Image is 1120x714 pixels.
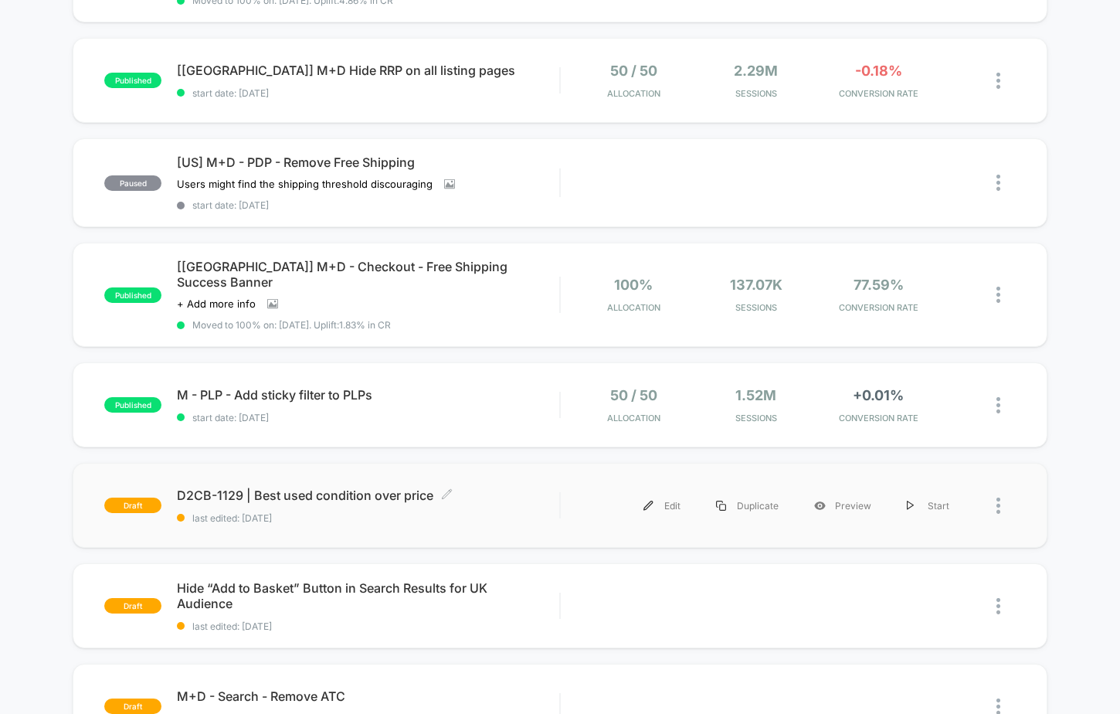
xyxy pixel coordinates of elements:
span: 77.59% [854,277,904,293]
div: Edit [626,488,698,523]
span: start date: [DATE] [177,87,559,99]
img: close [996,73,1000,89]
span: start date: [DATE] [177,412,559,423]
span: draft [104,598,161,614]
span: 100% [614,277,653,293]
img: menu [643,501,653,511]
span: Moved to 100% on: [DATE] . Uplift: 1.83% in CR [192,319,391,331]
span: CONVERSION RATE [821,88,936,99]
img: menu [716,501,726,511]
span: Allocation [607,413,660,423]
span: 1.52M [735,387,776,403]
img: close [996,287,1000,303]
span: last edited: [DATE] [177,620,559,632]
span: draft [104,498,161,513]
span: draft [104,699,161,714]
span: 137.07k [730,277,782,293]
span: 50 / 50 [610,387,657,403]
span: published [104,287,161,303]
span: +0.01% [853,387,904,403]
img: close [996,397,1000,413]
span: [US] M+D - PDP - Remove Free Shipping [177,155,559,170]
span: + Add more info [177,297,256,310]
span: Sessions [698,302,813,313]
span: CONVERSION RATE [821,302,936,313]
span: paused [104,175,161,191]
span: Allocation [607,302,660,313]
span: [[GEOGRAPHIC_DATA]] M+D - Checkout - Free Shipping Success Banner [177,259,559,290]
img: menu [907,501,915,511]
span: Allocation [607,88,660,99]
img: close [996,498,1000,514]
span: published [104,73,161,88]
div: Preview [796,488,889,523]
span: M+D - Search - Remove ATC [177,688,559,704]
span: Users might find the shipping threshold discouraging [177,178,433,190]
span: CONVERSION RATE [821,413,936,423]
span: Sessions [698,88,813,99]
div: Start [889,488,967,523]
span: Hide “Add to Basket” Button in Search Results for UK Audience [177,580,559,611]
span: -0.18% [855,63,902,79]
span: 50 / 50 [610,63,657,79]
span: last edited: [DATE] [177,512,559,524]
span: start date: [DATE] [177,199,559,211]
span: D2CB-1129 | Best used condition over price [177,488,559,503]
div: Duplicate [698,488,796,523]
span: M - PLP - Add sticky filter to PLPs [177,387,559,403]
img: close [996,175,1000,191]
img: close [996,598,1000,614]
span: published [104,397,161,413]
span: Sessions [698,413,813,423]
span: 2.29M [734,63,778,79]
span: [[GEOGRAPHIC_DATA]] M+D Hide RRP on all listing pages [177,63,559,78]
